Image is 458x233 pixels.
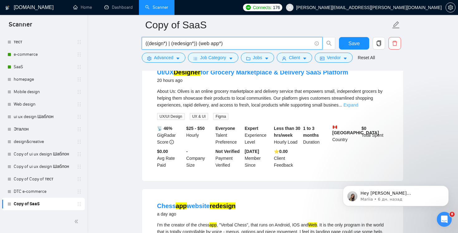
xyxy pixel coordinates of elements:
[245,126,258,131] b: Expert
[339,37,369,50] button: Save
[193,56,198,61] span: bars
[77,177,82,182] span: holder
[288,5,292,10] span: user
[358,54,375,61] a: Reset All
[302,125,331,145] div: Duration
[253,4,272,11] span: Connects:
[265,56,269,61] span: caret-down
[77,127,82,132] span: holder
[185,125,214,145] div: Hourly
[77,102,82,107] span: holder
[214,125,244,145] div: Talent Preference
[446,2,456,12] button: setting
[145,5,168,10] a: searchScanner
[343,102,358,107] a: Expand
[176,202,187,209] mark: app
[339,102,342,107] span: ...
[446,5,456,10] a: setting
[360,125,389,145] div: Total Spent
[14,86,73,98] a: Mobile design
[77,189,82,194] span: holder
[154,54,173,61] span: Advanced
[320,56,324,61] span: idcard
[190,113,208,120] span: UX & UI
[245,149,259,154] b: [DATE]
[14,123,73,136] a: Эталон
[14,198,73,210] a: Copy of SaaS
[216,149,240,154] b: Not Verified
[277,53,312,63] button: userClientcaret-down
[209,222,217,227] mark: app
[14,148,73,160] a: Copy of ui ux design Шаблон
[243,148,273,169] div: Member Since
[157,77,348,84] div: 20 hours ago
[77,89,82,94] span: holder
[145,17,391,33] input: Scanner name...
[289,54,300,61] span: Client
[273,125,302,145] div: Hourly Load
[186,126,205,131] b: $25 - $50
[14,111,73,123] a: ui ux design Шаблон
[176,56,180,61] span: caret-down
[373,40,385,46] span: copy
[327,54,341,61] span: Vendor
[157,126,172,131] b: 📡 46%
[216,126,235,131] b: Everyone
[77,77,82,82] span: holder
[104,5,133,10] a: dashboardDashboard
[77,164,82,169] span: holder
[331,125,360,145] div: Country
[77,64,82,69] span: holder
[77,114,82,119] span: holder
[157,210,236,218] div: a day ago
[361,126,366,131] b: $ 0
[273,148,302,169] div: Client Feedback
[450,212,455,217] span: 8
[389,37,401,50] button: delete
[77,52,82,57] span: holder
[274,149,288,154] b: ⭐️ 0.00
[333,173,458,216] iframe: Intercom notifications сообщение
[157,149,168,154] b: $0.00
[157,88,388,108] div: About Us: Olives is an online grocery marketplace and delivery service that empowers small, indep...
[174,69,200,76] mark: Designer
[315,53,353,63] button: idcardVendorcaret-down
[157,69,348,76] a: UI/UXDesignerfor Grocery Marketplace & Delivery SaaS Platform
[348,40,360,47] span: Save
[437,212,452,227] iframe: Intercom live chat
[446,5,455,10] span: setting
[229,56,233,61] span: caret-down
[14,36,73,48] a: тест
[157,113,185,120] span: UX/UI Design
[142,53,185,63] button: settingAdvancedcaret-down
[333,125,337,129] img: 🇨🇦
[14,160,73,173] a: Copy of ui ux design Шаблон
[392,21,400,29] span: edit
[14,48,73,61] a: e-commerce
[77,202,82,207] span: holder
[243,125,273,145] div: Experience Level
[74,218,80,225] span: double-left
[169,140,174,144] span: info-circle
[77,152,82,157] span: holder
[303,56,307,61] span: caret-down
[14,98,73,111] a: Web design
[188,53,238,63] button: barsJob Categorycaret-down
[323,40,335,46] span: search
[303,126,319,138] b: 1 to 3 months
[157,202,236,209] a: Chessappwebsiteredesign
[246,56,250,61] span: folder
[156,148,185,169] div: Avg Rate Paid
[14,73,73,86] a: homepage
[323,37,335,50] button: search
[4,20,37,33] span: Scanner
[185,148,214,169] div: Company Size
[253,54,262,61] span: Jobs
[14,136,73,148] a: design&creative
[77,40,82,45] span: holder
[332,125,379,135] b: [GEOGRAPHIC_DATA]
[77,139,82,144] span: holder
[273,4,280,11] span: 176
